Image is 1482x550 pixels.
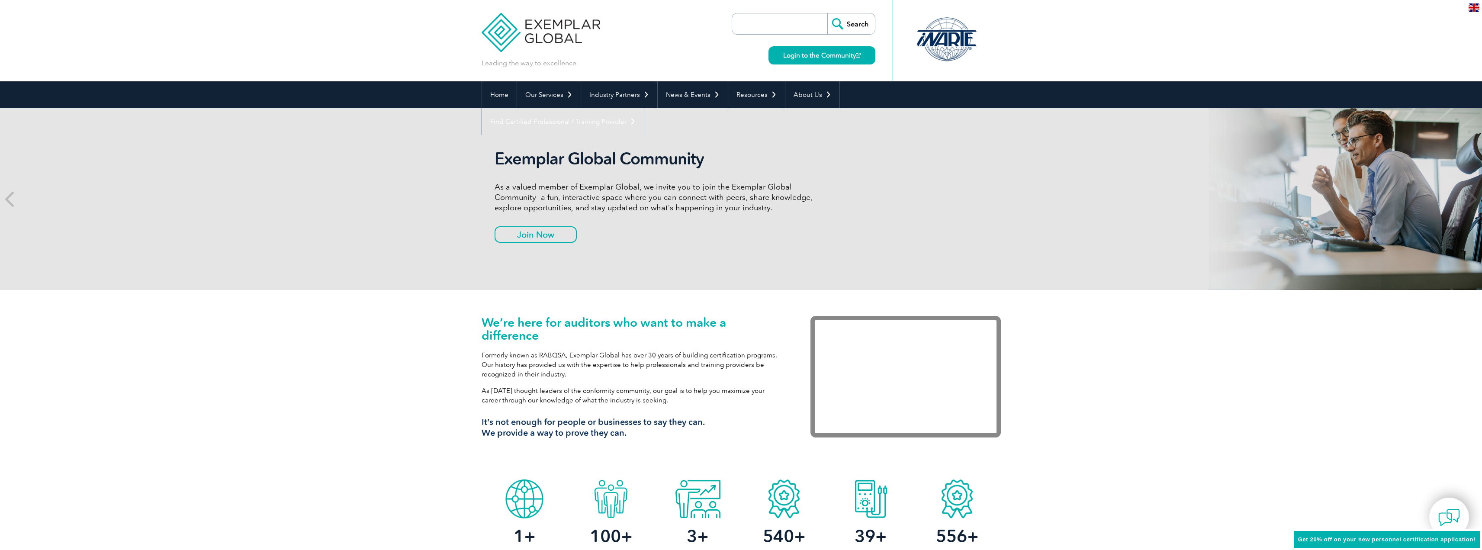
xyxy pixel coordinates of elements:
[482,351,784,379] p: Formerly known as RABQSA, Exemplar Global has over 30 years of building certification programs. O...
[654,529,741,543] h2: +
[581,81,657,108] a: Industry Partners
[482,529,568,543] h2: +
[936,526,967,547] span: 556
[827,13,875,34] input: Search
[1438,507,1460,528] img: contact-chat.png
[495,226,577,243] a: Join Now
[1298,536,1476,543] span: Get 20% off on your new personnel certification application!
[482,81,517,108] a: Home
[785,81,839,108] a: About Us
[517,81,581,108] a: Our Services
[1469,3,1479,12] img: en
[482,386,784,405] p: As [DATE] thought leaders of the conformity community, our goal is to help you maximize your care...
[728,81,785,108] a: Resources
[741,529,827,543] h2: +
[855,526,875,547] span: 39
[914,529,1000,543] h2: +
[590,526,621,547] span: 100
[495,182,819,213] p: As a valued member of Exemplar Global, we invite you to join the Exemplar Global Community—a fun,...
[495,149,819,169] h2: Exemplar Global Community
[810,316,1001,437] iframe: Exemplar Global: Working together to make a difference
[856,53,861,58] img: open_square.png
[482,316,784,342] h1: We’re here for auditors who want to make a difference
[687,526,697,547] span: 3
[482,108,644,135] a: Find Certified Professional / Training Provider
[514,526,524,547] span: 1
[568,529,654,543] h2: +
[763,526,794,547] span: 540
[658,81,728,108] a: News & Events
[827,529,914,543] h2: +
[768,46,875,64] a: Login to the Community
[482,417,784,438] h3: It’s not enough for people or businesses to say they can. We provide a way to prove they can.
[482,58,576,68] p: Leading the way to excellence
